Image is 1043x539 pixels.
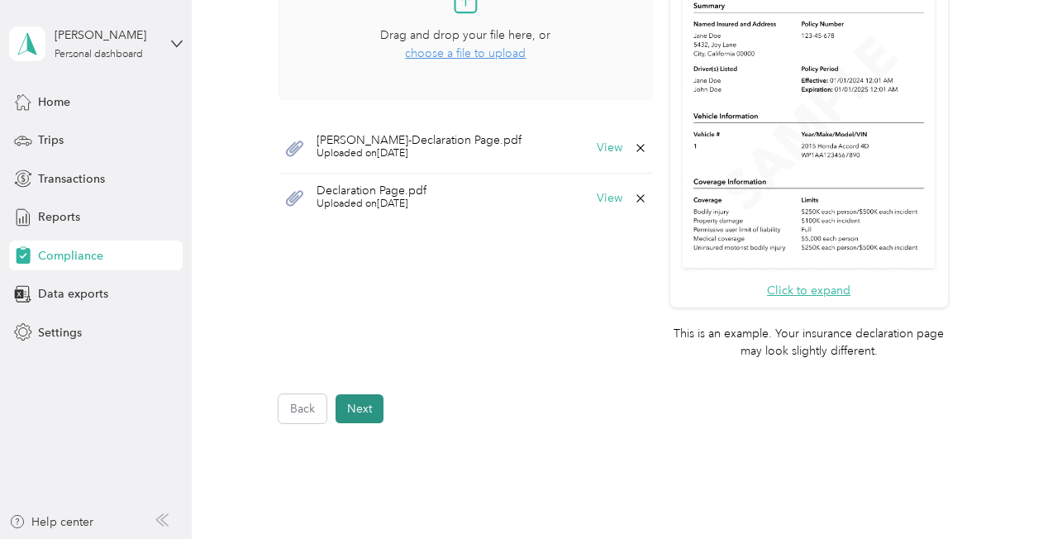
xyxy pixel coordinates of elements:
[38,131,64,149] span: Trips
[38,208,80,226] span: Reports
[317,146,521,161] span: Uploaded on [DATE]
[317,135,521,146] span: [PERSON_NAME]-Declaration Page.pdf
[55,50,143,60] div: Personal dashboard
[317,197,426,212] span: Uploaded on [DATE]
[279,394,326,423] button: Back
[9,513,93,531] button: Help center
[38,285,108,303] span: Data exports
[317,185,426,197] span: Declaration Page.pdf
[950,446,1043,539] iframe: Everlance-gr Chat Button Frame
[767,282,850,299] button: Click to expand
[597,193,622,204] button: View
[597,142,622,154] button: View
[380,28,550,42] span: Drag and drop your file here, or
[405,46,526,60] span: choose a file to upload
[38,93,70,111] span: Home
[38,170,105,188] span: Transactions
[38,247,103,265] span: Compliance
[336,394,383,423] button: Next
[670,325,948,360] p: This is an example. Your insurance declaration page may look slightly different.
[55,26,158,44] div: [PERSON_NAME]
[38,324,82,341] span: Settings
